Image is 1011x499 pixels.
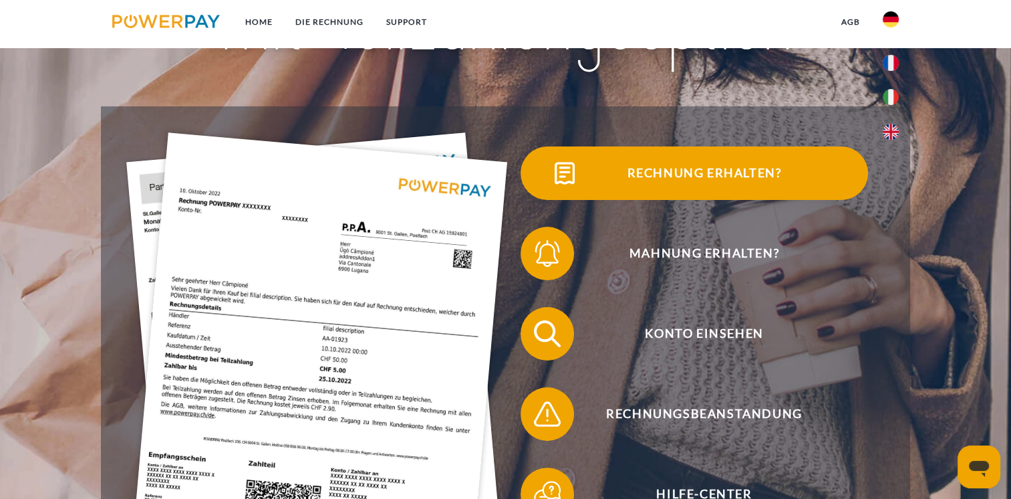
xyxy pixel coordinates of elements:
span: Mahnung erhalten? [541,227,868,280]
img: qb_search.svg [531,317,564,351]
img: qb_bill.svg [548,157,581,190]
img: de [883,11,899,27]
img: fr [883,55,899,71]
a: Home [234,10,284,34]
img: qb_bell.svg [531,237,564,270]
iframe: Schaltfläche zum Öffnen des Messaging-Fensters [958,445,1000,488]
button: Konto einsehen [521,307,868,361]
button: Mahnung erhalten? [521,227,868,280]
a: agb [830,10,871,34]
img: it [883,89,899,105]
a: DIE RECHNUNG [284,10,375,34]
button: Rechnung erhalten? [521,146,868,200]
img: logo-powerpay.svg [112,15,220,28]
img: qb_warning.svg [531,397,564,431]
span: Konto einsehen [541,307,868,361]
span: Rechnung erhalten? [541,146,868,200]
button: Rechnungsbeanstandung [521,387,868,441]
span: Rechnungsbeanstandung [541,387,868,441]
a: SUPPORT [375,10,438,34]
img: en [883,124,899,140]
